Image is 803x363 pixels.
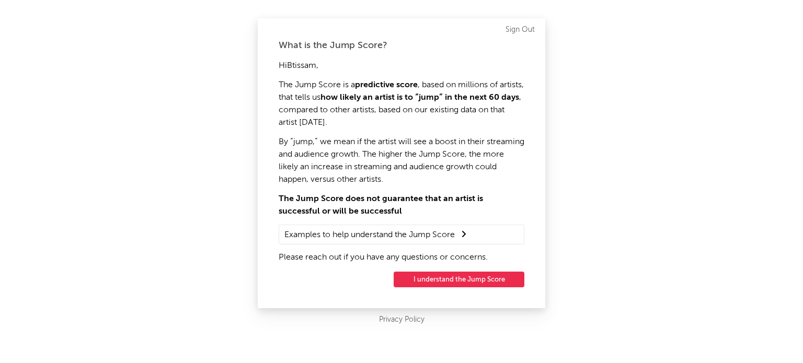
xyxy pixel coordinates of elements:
a: Privacy Policy [379,313,425,326]
p: By “jump,” we mean if the artist will see a boost in their streaming and audience growth. The hig... [279,136,524,186]
strong: The Jump Score does not guarantee that an artist is successful or will be successful [279,195,483,216]
button: I understand the Jump Score [394,272,524,287]
strong: how likely an artist is to “jump” in the next 60 days [320,93,519,102]
summary: Examples to help understand the Jump Score [284,228,519,241]
p: Hi Btissam , [279,60,524,72]
p: The Jump Score is a , based on millions of artists, that tells us , compared to other artists, ba... [279,79,524,129]
a: Sign Out [506,24,535,36]
p: Please reach out if you have any questions or concerns. [279,251,524,264]
strong: predictive score [355,81,418,89]
div: What is the Jump Score? [279,39,524,52]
